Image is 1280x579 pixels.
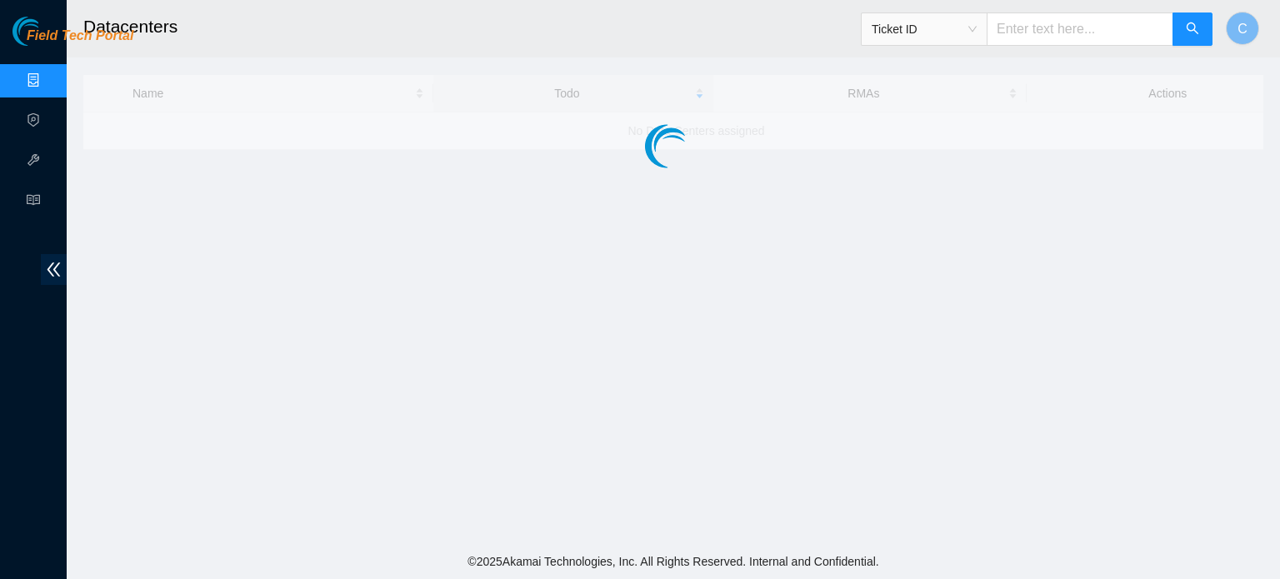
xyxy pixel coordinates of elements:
[27,186,40,219] span: read
[1226,12,1259,45] button: C
[12,17,84,46] img: Akamai Technologies
[27,28,133,44] span: Field Tech Portal
[1237,18,1247,39] span: C
[12,30,133,52] a: Akamai TechnologiesField Tech Portal
[67,544,1280,579] footer: © 2025 Akamai Technologies, Inc. All Rights Reserved. Internal and Confidential.
[1172,12,1212,46] button: search
[872,17,977,42] span: Ticket ID
[1186,22,1199,37] span: search
[41,254,67,285] span: double-left
[987,12,1173,46] input: Enter text here...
